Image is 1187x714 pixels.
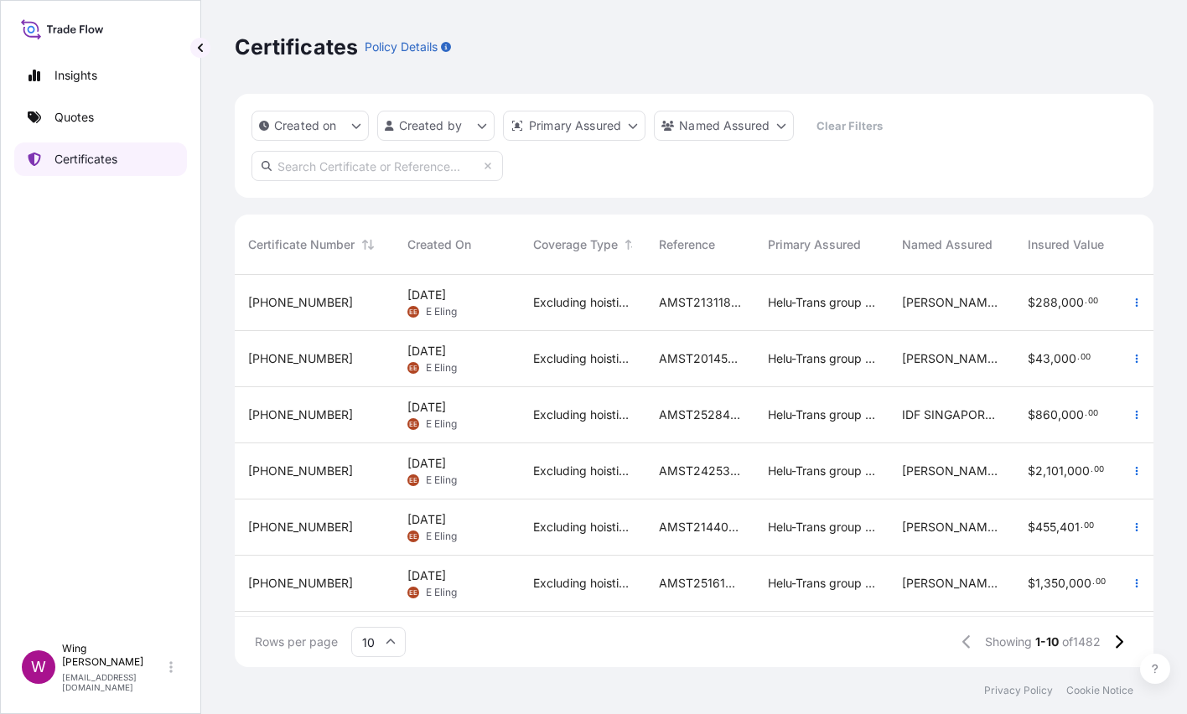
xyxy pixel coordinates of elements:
span: Excluding hoisting [533,519,632,535]
span: 1 [1035,577,1040,589]
span: EE [409,303,417,320]
p: [EMAIL_ADDRESS][DOMAIN_NAME] [62,672,166,692]
span: AMST242530ZJZJ [659,463,741,479]
span: [DATE] [407,287,446,303]
span: 2 [1035,465,1043,477]
span: [DATE] [407,567,446,584]
span: $ [1028,465,1035,477]
span: , [1040,577,1044,589]
span: Reference [659,236,715,253]
span: 000 [1061,297,1084,308]
span: E Eling [426,586,457,599]
span: Helu-Trans group of companies and their subsidiaries [768,519,875,535]
button: createdBy Filter options [377,111,495,141]
button: Clear Filters [802,112,896,139]
span: Helu-Trans group of companies and their subsidiaries [768,350,875,367]
span: Certificate Number [248,236,355,253]
span: Coverage Type [533,236,618,253]
span: 455 [1035,521,1056,533]
span: [PHONE_NUMBER] [248,575,353,592]
span: . [1081,523,1083,529]
span: [PHONE_NUMBER] [248,463,353,479]
p: Named Assured [679,117,770,134]
span: 43 [1035,353,1050,365]
span: W [31,659,46,675]
a: Certificates [14,142,187,176]
button: distributor Filter options [503,111,645,141]
span: AMST214403SYZJ [659,519,741,535]
span: , [1058,409,1061,421]
span: [PHONE_NUMBER] [248,294,353,311]
span: 1-10 [1035,634,1059,650]
span: 000 [1061,409,1084,421]
p: Created by [399,117,463,134]
span: 101 [1046,465,1064,477]
span: , [1064,465,1067,477]
a: Quotes [14,101,187,134]
span: Created On [407,236,471,253]
span: Helu-Trans group of companies and their subsidiaries [768,406,875,423]
span: EE [409,584,417,601]
span: Excluding hoisting [533,575,632,592]
a: Insights [14,59,187,92]
span: , [1050,353,1054,365]
p: Wing [PERSON_NAME] [62,642,166,669]
span: E Eling [426,361,457,375]
span: 00 [1088,411,1098,416]
span: E Eling [426,530,457,543]
span: Excluding hoisting [533,463,632,479]
p: Policy Details [365,39,438,55]
span: 00 [1096,579,1106,585]
p: Certificates [54,151,117,168]
span: EE [409,360,417,376]
p: Clear Filters [816,117,883,134]
span: , [1065,577,1069,589]
span: IDF SINGAPORE PTE LTD (AMST252845AKAK) [902,406,1001,423]
span: Rows per page [255,634,338,650]
span: . [1085,411,1087,416]
span: . [1085,298,1087,304]
span: [PERSON_NAME] [PERSON_NAME] (AMST201451MMMM) [902,350,1001,367]
span: [PERSON_NAME] (AMST213118SYZJ) [902,294,1001,311]
p: Certificates [235,34,358,60]
span: of 1482 [1062,634,1101,650]
span: Helu-Trans group of companies and their subsidiaries [768,575,875,592]
span: Helu-Trans group of companies and their subsidiaries [768,294,875,311]
span: [PERSON_NAME] [PERSON_NAME] (AMST214403SYZJ) [902,519,1001,535]
p: Insights [54,67,97,84]
span: Excluding hoisting [533,350,632,367]
span: Primary Assured [768,236,861,253]
span: [DATE] [407,511,446,528]
span: Showing [985,634,1032,650]
span: . [1091,467,1093,473]
span: EE [409,472,417,489]
span: 00 [1084,523,1094,529]
span: 860 [1035,409,1058,421]
span: 401 [1060,521,1080,533]
span: , [1058,297,1061,308]
button: Sort [358,235,378,255]
span: [DATE] [407,343,446,360]
span: Excluding hoisting [533,294,632,311]
span: Named Assured [902,236,993,253]
span: 000 [1054,353,1076,365]
span: $ [1028,521,1035,533]
span: 00 [1094,467,1104,473]
p: Quotes [54,109,94,126]
p: Primary Assured [529,117,621,134]
span: E Eling [426,473,457,487]
span: . [1077,354,1080,360]
span: $ [1028,577,1035,589]
span: Insured Value [1028,236,1104,253]
span: [PHONE_NUMBER] [248,519,353,535]
span: [DATE] [407,399,446,416]
span: EE [409,416,417,432]
span: AMST251614YCYC [659,575,741,592]
span: AMST201451MMMM [659,350,741,367]
span: $ [1028,297,1035,308]
input: Search Certificate or Reference... [251,151,503,181]
span: Helu-Trans group of companies and their subsidiaries [768,463,875,479]
span: 00 [1081,354,1091,360]
a: Cookie Notice [1066,684,1133,697]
